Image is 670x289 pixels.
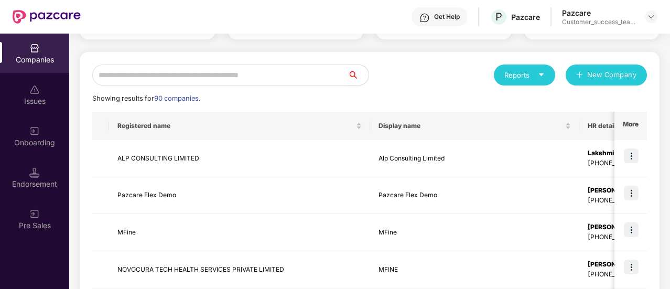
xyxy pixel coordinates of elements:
span: plus [576,71,583,80]
span: caret-down [538,71,545,78]
img: icon [624,186,639,200]
img: icon [624,148,639,163]
th: More [614,112,647,140]
span: Registered name [117,122,354,130]
button: plusNew Company [566,65,647,85]
img: New Pazcare Logo [13,10,81,24]
img: icon [624,260,639,274]
td: MFINE [370,251,579,288]
img: svg+xml;base64,PHN2ZyBpZD0iSGVscC0zMngzMiIgeG1sbnM9Imh0dHA6Ly93d3cudzMub3JnLzIwMDAvc3ZnIiB3aWR0aD... [419,13,430,23]
th: Display name [370,112,579,140]
button: search [347,65,369,85]
div: Reports [504,70,545,80]
img: svg+xml;base64,PHN2ZyB3aWR0aD0iMjAiIGhlaWdodD0iMjAiIHZpZXdCb3g9IjAgMCAyMCAyMCIgZmlsbD0ibm9uZSIgeG... [29,126,40,136]
th: Registered name [109,112,370,140]
td: NOVOCURA TECH HEALTH SERVICES PRIVATE LIMITED [109,251,370,288]
span: Showing results for [92,94,200,102]
img: svg+xml;base64,PHN2ZyB3aWR0aD0iMjAiIGhlaWdodD0iMjAiIHZpZXdCb3g9IjAgMCAyMCAyMCIgZmlsbD0ibm9uZSIgeG... [29,209,40,219]
td: MFine [370,214,579,251]
img: svg+xml;base64,PHN2ZyB3aWR0aD0iMTQuNSIgaGVpZ2h0PSIxNC41IiB2aWV3Qm94PSIwIDAgMTYgMTYiIGZpbGw9Im5vbm... [29,167,40,178]
td: MFine [109,214,370,251]
div: Get Help [434,13,460,21]
span: P [495,10,502,23]
img: svg+xml;base64,PHN2ZyBpZD0iQ29tcGFuaWVzIiB4bWxucz0iaHR0cDovL3d3dy53My5vcmcvMjAwMC9zdmciIHdpZHRoPS... [29,43,40,53]
span: search [347,71,369,79]
img: svg+xml;base64,PHN2ZyBpZD0iRHJvcGRvd24tMzJ4MzIiIHhtbG5zPSJodHRwOi8vd3d3LnczLm9yZy8yMDAwL3N2ZyIgd2... [647,13,655,21]
td: Alp Consulting Limited [370,140,579,177]
div: Pazcare [511,12,540,22]
td: ALP CONSULTING LIMITED [109,140,370,177]
div: Pazcare [562,8,635,18]
img: svg+xml;base64,PHN2ZyBpZD0iSXNzdWVzX2Rpc2FibGVkIiB4bWxucz0iaHR0cDovL3d3dy53My5vcmcvMjAwMC9zdmciIH... [29,84,40,95]
div: Customer_success_team_lead [562,18,635,26]
span: New Company [587,70,637,80]
span: Display name [379,122,563,130]
td: Pazcare Flex Demo [370,177,579,215]
span: 90 companies. [154,94,200,102]
img: icon [624,222,639,237]
td: Pazcare Flex Demo [109,177,370,215]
